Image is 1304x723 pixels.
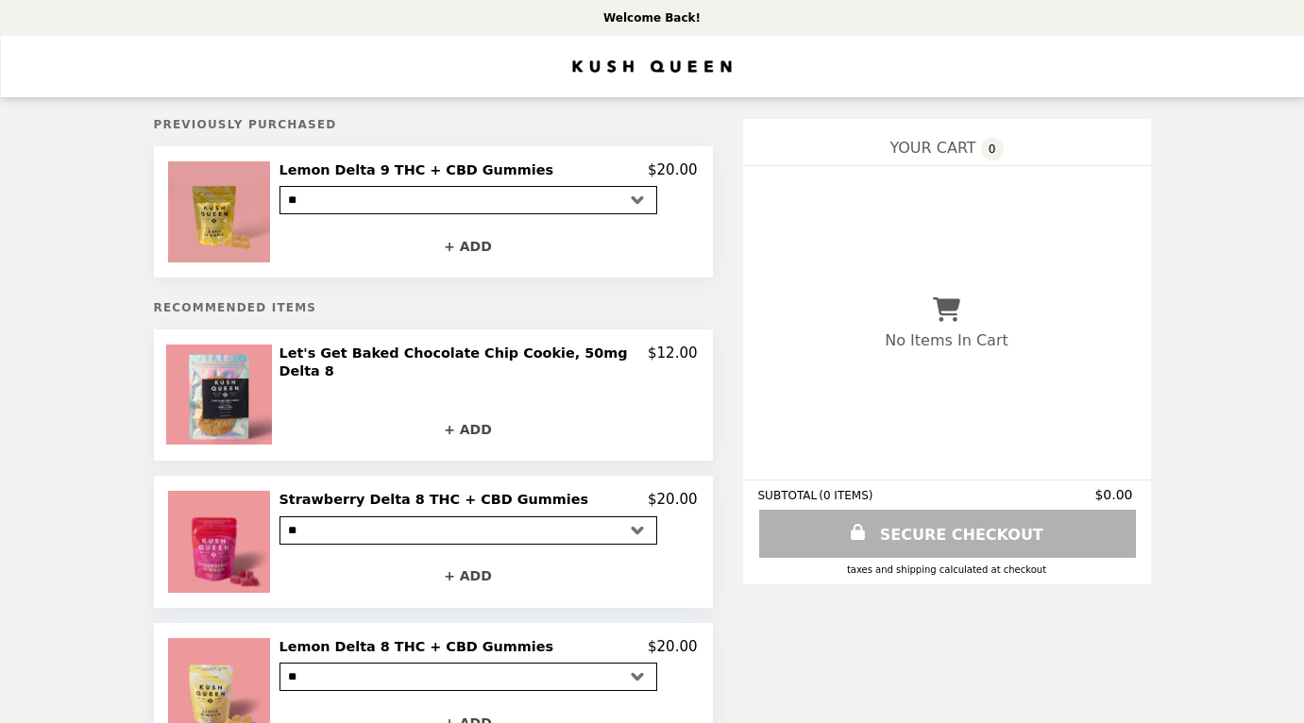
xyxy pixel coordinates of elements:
select: Select a product variant [279,186,657,214]
h2: Strawberry Delta 8 THC + CBD Gummies [279,491,597,508]
h5: Recommended Items [154,301,713,314]
span: SUBTOTAL [758,489,820,502]
p: Welcome Back! [603,11,701,25]
h2: Lemon Delta 9 THC + CBD Gummies [279,161,562,178]
h2: Lemon Delta 8 THC + CBD Gummies [279,638,562,655]
p: $20.00 [648,161,698,178]
span: $0.00 [1094,487,1135,502]
span: ( 0 ITEMS ) [819,489,872,502]
img: Brand Logo [573,47,732,86]
p: $20.00 [648,491,698,508]
span: YOUR CART [889,139,975,157]
button: + ADD [279,229,657,262]
select: Select a product variant [279,663,657,691]
p: No Items In Cart [885,331,1008,349]
button: + ADD [279,412,657,446]
img: Let's Get Baked Chocolate Chip Cookie, 50mg Delta 8 [166,345,277,445]
h5: Previously Purchased [154,118,713,131]
p: $12.00 [648,345,698,379]
img: Lemon Delta 9 THC + CBD Gummies [168,161,274,262]
span: 0 [981,138,1004,160]
div: Taxes and Shipping calculated at checkout [758,564,1136,575]
select: Select a product variant [279,516,657,545]
img: Strawberry Delta 8 THC + CBD Gummies [168,491,274,592]
button: + ADD [279,560,657,593]
h2: Let's Get Baked Chocolate Chip Cookie, 50mg Delta 8 [279,345,649,379]
p: $20.00 [648,638,698,655]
